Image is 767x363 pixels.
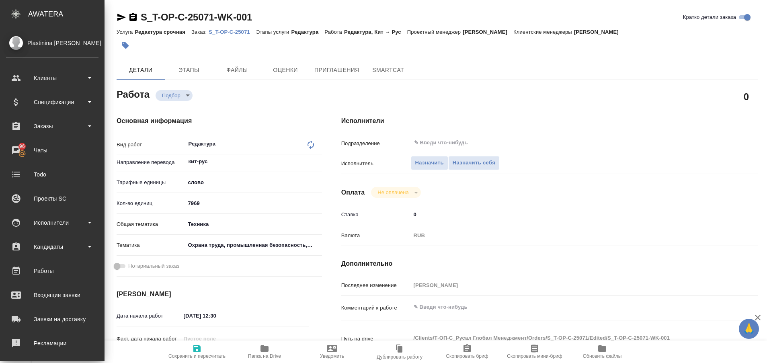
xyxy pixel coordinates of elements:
button: 🙏 [739,319,759,339]
p: Вид работ [117,141,185,149]
button: Дублировать работу [366,340,433,363]
button: Сохранить и пересчитать [163,340,231,363]
p: Путь на drive [341,335,411,343]
p: Общая тематика [117,220,185,228]
div: Чаты [6,144,98,156]
span: Дублировать работу [377,354,422,360]
p: Факт. дата начала работ [117,335,181,343]
span: Кратко детали заказа [683,13,736,21]
p: Исполнитель [341,160,411,168]
div: Входящие заявки [6,289,98,301]
span: Папка на Drive [248,353,281,359]
button: Open [318,161,319,162]
textarea: /Clients/Т-ОП-С_Русал Глобал Менеджмент/Orders/S_T-OP-C-25071/Edited/S_T-OP-C-25071-WK-001 [411,331,724,345]
p: [PERSON_NAME] [463,29,513,35]
div: Todo [6,168,98,180]
p: Кол-во единиц [117,199,185,207]
button: Обновить файлы [568,340,636,363]
a: 96Чаты [2,140,103,160]
p: Редактура [291,29,325,35]
span: Детали [121,65,160,75]
input: Пустое поле [181,333,251,345]
div: Подбор [371,187,420,198]
div: Кандидаты [6,241,98,253]
span: Файлы [218,65,256,75]
p: Последнее изменение [341,281,411,289]
p: Услуга [117,29,135,35]
p: Тарифные единицы [117,178,185,187]
h4: [PERSON_NAME] [117,289,309,299]
p: Редактура, Кит → Рус [344,29,407,35]
h4: Исполнители [341,116,758,126]
h4: Основная информация [117,116,309,126]
button: Скопировать мини-бриф [501,340,568,363]
h4: Оплата [341,188,365,197]
p: Проектный менеджер [407,29,463,35]
span: Назначить [415,158,444,168]
button: Уведомить [298,340,366,363]
input: ✎ Введи что-нибудь [411,209,724,220]
div: Заказы [6,120,98,132]
div: Рекламации [6,337,98,349]
div: Спецификации [6,96,98,108]
a: Входящие заявки [2,285,103,305]
div: Охрана труда, промышленная безопасность, экология и стандартизация [185,238,322,252]
p: Подразделение [341,139,411,148]
p: Заказ: [191,29,209,35]
span: Сохранить и пересчитать [168,353,226,359]
div: Заявки на доставку [6,313,98,325]
button: Скопировать ссылку для ЯМессенджера [117,12,126,22]
div: AWATERA [28,6,105,22]
div: Работы [6,265,98,277]
span: Скопировать мини-бриф [507,353,562,359]
button: Open [719,142,721,144]
div: Plastinina [PERSON_NAME] [6,39,98,47]
input: Пустое поле [411,279,724,291]
div: RUB [411,229,724,242]
a: Заявки на доставку [2,309,103,329]
a: Проекты SC [2,189,103,209]
div: Клиенты [6,72,98,84]
button: Папка на Drive [231,340,298,363]
p: Направление перевода [117,158,185,166]
button: Добавить тэг [117,37,134,54]
span: SmartCat [369,65,408,75]
p: Клиентские менеджеры [513,29,574,35]
p: Редактура срочная [135,29,191,35]
span: 🙏 [742,320,756,337]
span: Уведомить [320,353,344,359]
p: Валюта [341,232,411,240]
a: Рекламации [2,333,103,353]
input: ✎ Введи что-нибудь [413,138,694,148]
span: Оценки [266,65,305,75]
span: Назначить себя [453,158,495,168]
h4: Дополнительно [341,259,758,269]
span: Этапы [170,65,208,75]
div: Техника [185,217,322,231]
p: Дата начала работ [117,312,181,320]
button: Скопировать ссылку [128,12,138,22]
a: Работы [2,261,103,281]
span: Нотариальный заказ [128,262,179,270]
div: слово [185,176,322,189]
button: Подбор [160,92,183,99]
div: Проекты SC [6,193,98,205]
span: Обновить файлы [583,353,622,359]
a: S_T-OP-C-25071 [209,28,256,35]
button: Скопировать бриф [433,340,501,363]
span: 96 [14,142,30,150]
p: Этапы услуги [256,29,291,35]
div: Исполнители [6,217,98,229]
span: Скопировать бриф [446,353,488,359]
button: Не оплачена [375,189,411,196]
p: S_T-OP-C-25071 [209,29,256,35]
p: Ставка [341,211,411,219]
div: Подбор [156,90,193,101]
a: Todo [2,164,103,185]
p: Работа [324,29,344,35]
input: ✎ Введи что-нибудь [185,197,322,209]
button: Назначить себя [448,156,500,170]
span: Приглашения [314,65,359,75]
p: Комментарий к работе [341,304,411,312]
button: Назначить [411,156,448,170]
